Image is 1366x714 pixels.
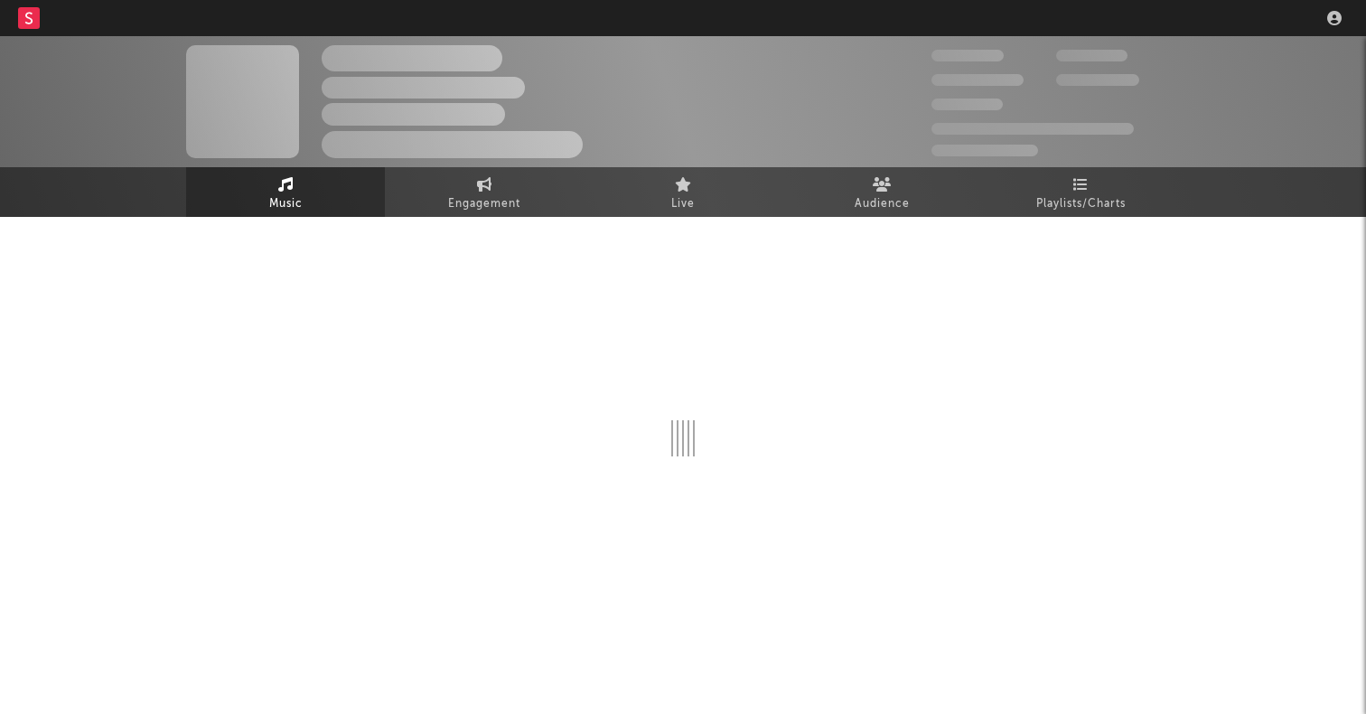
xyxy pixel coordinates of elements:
[981,167,1180,217] a: Playlists/Charts
[931,99,1003,110] span: 100,000
[931,74,1024,86] span: 50,000,000
[448,193,520,215] span: Engagement
[931,145,1038,156] span: Jump Score: 85.0
[855,193,910,215] span: Audience
[584,167,782,217] a: Live
[931,50,1004,61] span: 300,000
[671,193,695,215] span: Live
[186,167,385,217] a: Music
[1056,74,1139,86] span: 1,000,000
[931,123,1134,135] span: 50,000,000 Monthly Listeners
[269,193,303,215] span: Music
[782,167,981,217] a: Audience
[1036,193,1126,215] span: Playlists/Charts
[385,167,584,217] a: Engagement
[1056,50,1127,61] span: 100,000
